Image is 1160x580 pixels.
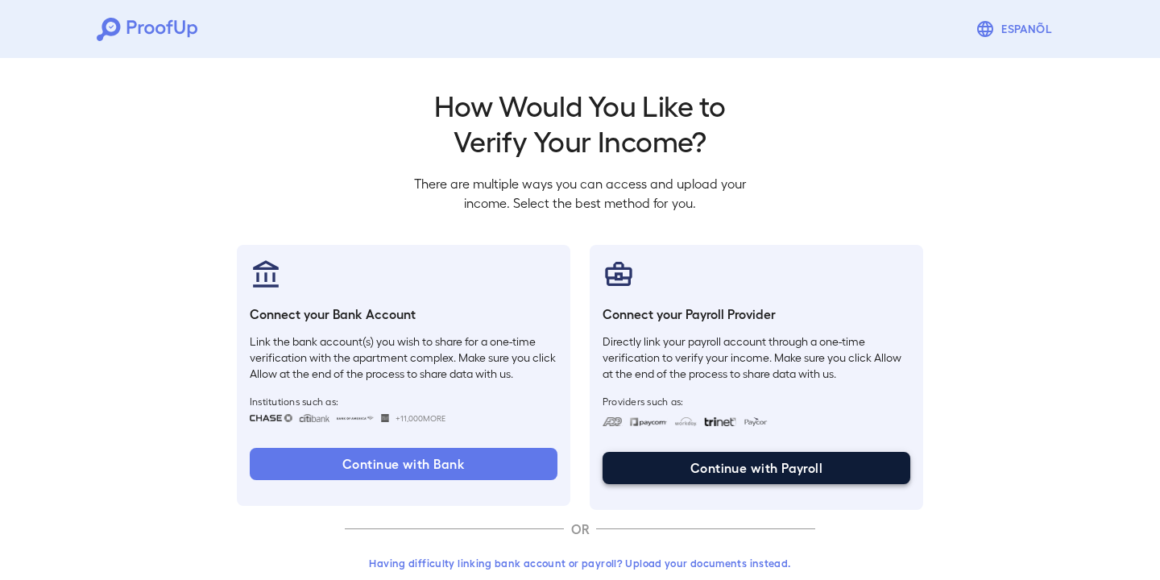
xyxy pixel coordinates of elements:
[603,258,635,290] img: payrollProvider.svg
[250,304,557,324] h6: Connect your Bank Account
[401,174,759,213] p: There are multiple ways you can access and upload your income. Select the best method for you.
[250,333,557,382] p: Link the bank account(s) you wish to share for a one-time verification with the apartment complex...
[603,452,910,484] button: Continue with Payroll
[603,395,910,408] span: Providers such as:
[336,414,375,422] img: bankOfAmerica.svg
[629,417,668,426] img: paycom.svg
[603,304,910,324] h6: Connect your Payroll Provider
[250,395,557,408] span: Institutions such as:
[743,417,768,426] img: paycon.svg
[250,258,282,290] img: bankAccount.svg
[674,417,698,426] img: workday.svg
[603,333,910,382] p: Directly link your payroll account through a one-time verification to verify your income. Make su...
[401,87,759,158] h2: How Would You Like to Verify Your Income?
[396,412,445,425] span: +11,000 More
[603,417,623,426] img: adp.svg
[250,414,292,422] img: chase.svg
[250,448,557,480] button: Continue with Bank
[969,13,1063,45] button: Espanõl
[345,549,815,578] button: Having difficulty linking bank account or payroll? Upload your documents instead.
[564,520,596,539] p: OR
[704,417,736,426] img: trinet.svg
[381,414,390,422] img: wellsfargo.svg
[299,414,329,422] img: citibank.svg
